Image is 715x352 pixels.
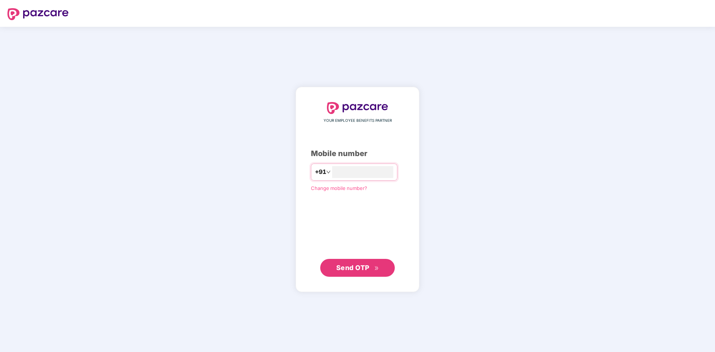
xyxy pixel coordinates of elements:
[327,102,388,114] img: logo
[374,266,379,271] span: double-right
[336,264,369,272] span: Send OTP
[7,8,69,20] img: logo
[320,259,395,277] button: Send OTPdouble-right
[326,170,331,174] span: down
[311,148,404,159] div: Mobile number
[324,118,392,124] span: YOUR EMPLOYEE BENEFITS PARTNER
[315,167,326,177] span: +91
[311,185,367,191] a: Change mobile number?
